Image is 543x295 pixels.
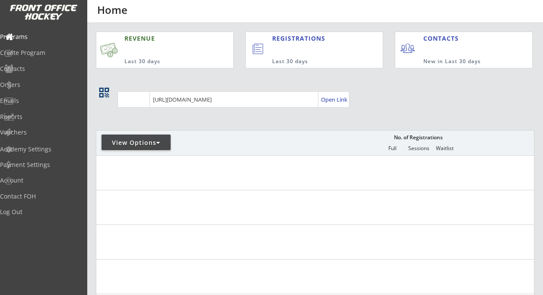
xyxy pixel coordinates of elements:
[321,93,348,106] a: Open Link
[423,58,492,65] div: New in Last 30 days
[432,145,457,151] div: Waitlist
[124,34,197,43] div: REVENUE
[272,34,346,43] div: REGISTRATIONS
[423,34,463,43] div: CONTACTS
[391,135,445,141] div: No. of Registrations
[406,145,432,151] div: Sessions
[102,138,171,147] div: View Options
[98,86,111,99] button: qr_code
[124,58,197,65] div: Last 30 days
[321,96,348,103] div: Open Link
[379,145,405,151] div: Full
[272,58,347,65] div: Last 30 days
